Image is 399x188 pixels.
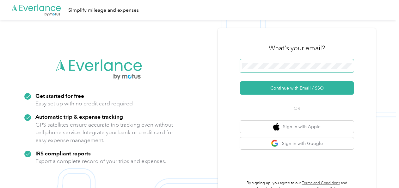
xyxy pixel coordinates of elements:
[35,150,91,157] strong: IRS compliant reports
[302,181,340,185] a: Terms and Conditions
[35,100,133,108] p: Easy set up with no credit card required
[240,121,354,133] button: apple logoSign in with Apple
[35,113,123,120] strong: Automatic trip & expense tracking
[240,137,354,150] button: google logoSign in with Google
[35,157,166,165] p: Export a complete record of your trips and expenses.
[271,140,279,147] img: google logo
[35,92,84,99] strong: Get started for free
[269,44,325,53] h3: What's your email?
[35,121,174,144] p: GPS satellites ensure accurate trip tracking even without cell phone service. Integrate your bank...
[240,81,354,95] button: Continue with Email / SSO
[68,6,139,14] div: Simplify mileage and expenses
[273,123,279,131] img: apple logo
[286,105,308,112] span: OR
